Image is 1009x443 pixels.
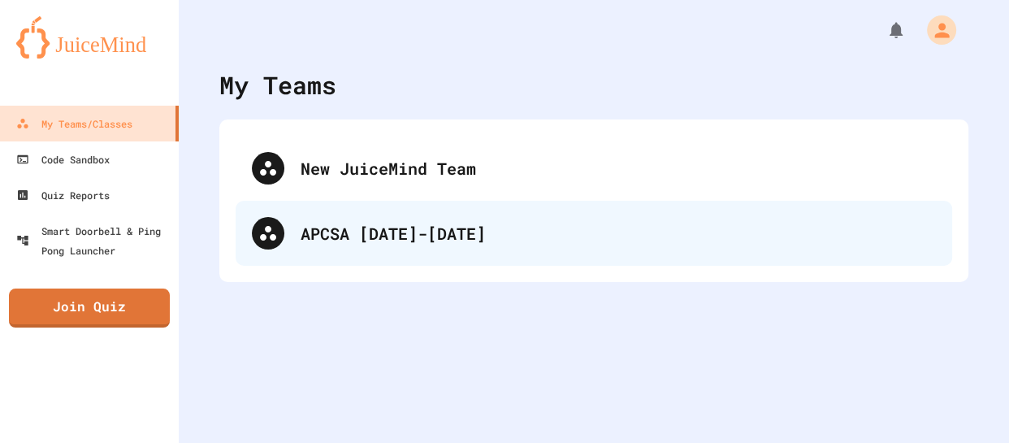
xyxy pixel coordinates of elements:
[856,16,910,44] div: My Notifications
[910,11,960,49] div: My Account
[301,156,936,180] div: New JuiceMind Team
[236,136,952,201] div: New JuiceMind Team
[219,67,336,103] div: My Teams
[236,201,952,266] div: APCSA [DATE]-[DATE]
[16,114,132,133] div: My Teams/Classes
[9,289,170,328] a: Join Quiz
[16,185,110,205] div: Quiz Reports
[301,221,936,245] div: APCSA [DATE]-[DATE]
[16,16,162,59] img: logo-orange.svg
[16,150,110,169] div: Code Sandbox
[16,221,172,260] div: Smart Doorbell & Ping Pong Launcher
